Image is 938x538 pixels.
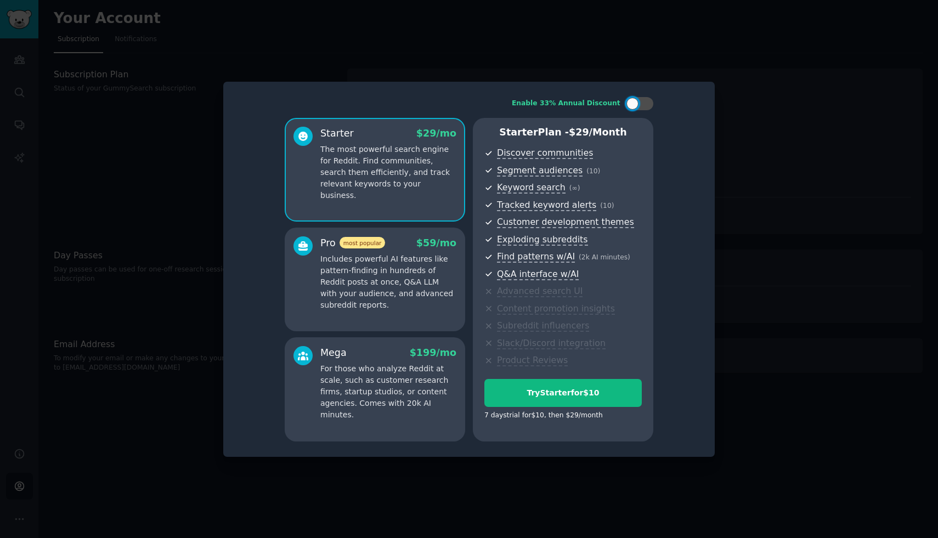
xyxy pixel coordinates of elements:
[497,251,575,263] span: Find patterns w/AI
[497,303,615,315] span: Content promotion insights
[497,234,587,246] span: Exploding subreddits
[497,286,583,297] span: Advanced search UI
[320,346,347,360] div: Mega
[497,269,579,280] span: Q&A interface w/AI
[320,253,456,311] p: Includes powerful AI features like pattern-finding in hundreds of Reddit posts at once, Q&A LLM w...
[320,236,385,250] div: Pro
[497,200,596,211] span: Tracked keyword alerts
[484,379,642,407] button: TryStarterfor$10
[569,184,580,192] span: ( ∞ )
[320,363,456,421] p: For those who analyze Reddit at scale, such as customer research firms, startup studios, or conte...
[579,253,630,261] span: ( 2k AI minutes )
[485,387,641,399] div: Try Starter for $10
[586,167,600,175] span: ( 10 )
[497,217,634,228] span: Customer development themes
[497,165,583,177] span: Segment audiences
[320,127,354,140] div: Starter
[497,355,568,366] span: Product Reviews
[484,411,603,421] div: 7 days trial for $10 , then $ 29 /month
[416,128,456,139] span: $ 29 /mo
[497,338,606,349] span: Slack/Discord integration
[320,144,456,201] p: The most powerful search engine for Reddit. Find communities, search them efficiently, and track ...
[497,320,589,332] span: Subreddit influencers
[497,182,566,194] span: Keyword search
[569,127,627,138] span: $ 29 /month
[497,148,593,159] span: Discover communities
[484,126,642,139] p: Starter Plan -
[512,99,620,109] div: Enable 33% Annual Discount
[416,237,456,248] span: $ 59 /mo
[340,237,386,248] span: most popular
[410,347,456,358] span: $ 199 /mo
[600,202,614,209] span: ( 10 )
